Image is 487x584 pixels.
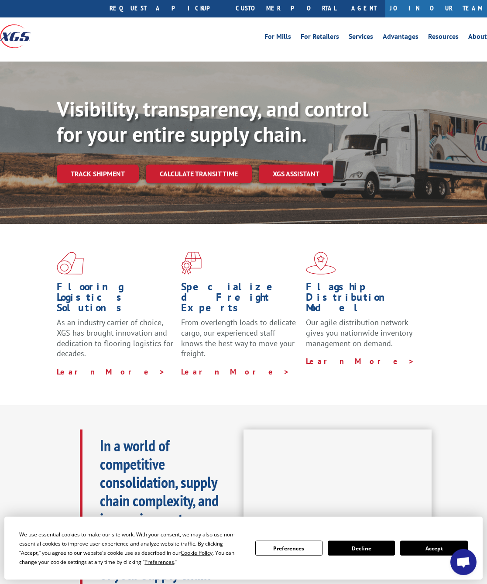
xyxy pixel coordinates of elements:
span: As an industry carrier of choice, XGS has brought innovation and dedication to flooring logistics... [57,317,173,358]
button: Preferences [255,541,322,556]
h1: Specialized Freight Experts [181,282,299,317]
img: xgs-icon-total-supply-chain-intelligence-red [57,252,84,275]
a: Services [349,33,373,43]
div: We use essential cookies to make our site work. With your consent, we may also use non-essential ... [19,530,244,567]
a: Calculate transit time [146,165,252,183]
span: Cookie Policy [181,549,213,557]
span: Preferences [144,558,174,566]
a: About [468,33,487,43]
h1: Flagship Distribution Model [306,282,424,317]
img: xgs-icon-flagship-distribution-model-red [306,252,336,275]
a: Track shipment [57,165,139,183]
h1: Flooring Logistics Solutions [57,282,175,317]
div: Cookie Consent Prompt [4,517,483,580]
span: Our agile distribution network gives you nationwide inventory management on demand. [306,317,412,348]
a: Learn More > [57,367,165,377]
p: From overlength loads to delicate cargo, our experienced staff knows the best way to move your fr... [181,317,299,367]
b: Visibility, transparency, and control for your entire supply chain. [57,95,368,148]
button: Decline [328,541,395,556]
a: For Retailers [301,33,339,43]
iframe: XGS Logistics Solutions [243,429,432,535]
a: Resources [428,33,459,43]
a: Learn More > [306,356,415,366]
button: Accept [400,541,467,556]
a: Advantages [383,33,418,43]
a: XGS ASSISTANT [259,165,333,183]
a: Learn More > [181,367,290,377]
div: Open chat [450,549,477,575]
img: xgs-icon-focused-on-flooring-red [181,252,202,275]
a: For Mills [264,33,291,43]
